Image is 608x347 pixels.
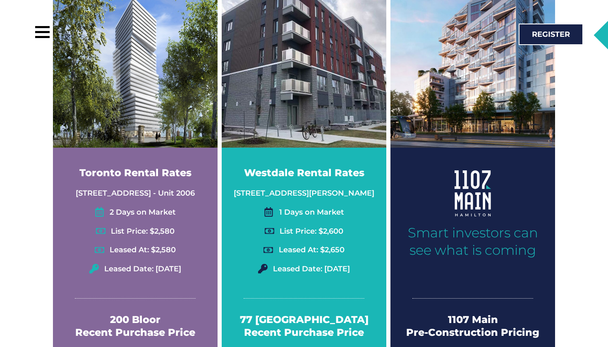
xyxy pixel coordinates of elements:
h2: 1107 Main Pre-Construction Pricing [395,313,551,339]
h2: Toronto Rental Rates [57,166,213,179]
h2: 200 Bloor Recent Purchase Price [57,313,213,339]
span: [STREET_ADDRESS] - Unit 2006 [76,187,195,200]
span: [STREET_ADDRESS][PERSON_NAME] [234,187,374,200]
span: List Price: $2,600 [278,225,343,238]
span: Register [532,31,570,38]
span: List Price: $2,580 [109,225,175,238]
span: Leased At: $2,580 [108,244,176,256]
span: Leased At: $2,650 [277,244,345,256]
a: Register [519,24,583,45]
span: Leased Date: [DATE] [102,263,181,275]
h2: Westdale Rental Rates [226,166,382,179]
h2: 77 [GEOGRAPHIC_DATA] Recent Purchase Price [226,313,382,339]
h2: Smart investors can see what is coming [402,224,543,259]
span: 2 Days on Market [108,206,176,219]
span: Leased Date: [DATE] [271,263,350,275]
span: 1 Days on Market [277,206,344,219]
